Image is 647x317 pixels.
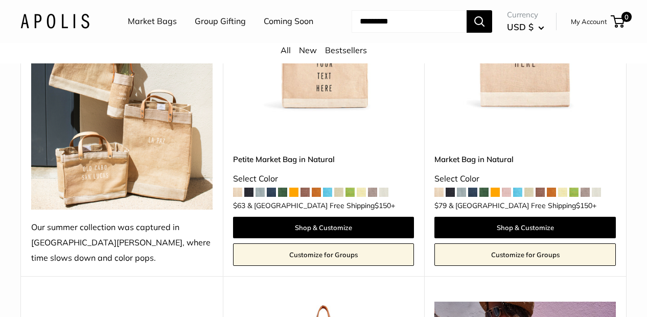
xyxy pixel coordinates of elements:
[128,14,177,29] a: Market Bags
[247,202,395,209] span: & [GEOGRAPHIC_DATA] Free Shipping +
[325,45,367,55] a: Bestsellers
[467,10,492,33] button: Search
[281,45,291,55] a: All
[434,217,616,238] a: Shop & Customize
[233,153,414,165] a: Petite Market Bag in Natural
[434,243,616,266] a: Customize for Groups
[434,201,447,210] span: $79
[8,278,109,309] iframe: Sign Up via Text for Offers
[434,171,616,187] div: Select Color
[449,202,596,209] span: & [GEOGRAPHIC_DATA] Free Shipping +
[507,8,544,22] span: Currency
[233,243,414,266] a: Customize for Groups
[507,19,544,35] button: USD $
[20,14,89,29] img: Apolis
[434,153,616,165] a: Market Bag in Natural
[233,217,414,238] a: Shop & Customize
[612,15,625,28] a: 0
[352,10,467,33] input: Search...
[375,201,391,210] span: $150
[195,14,246,29] a: Group Gifting
[31,220,213,266] div: Our summer collection was captured in [GEOGRAPHIC_DATA][PERSON_NAME], where time slows down and c...
[507,21,534,32] span: USD $
[233,171,414,187] div: Select Color
[571,15,607,28] a: My Account
[264,14,313,29] a: Coming Soon
[233,201,245,210] span: $63
[621,12,632,22] span: 0
[576,201,592,210] span: $150
[299,45,317,55] a: New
